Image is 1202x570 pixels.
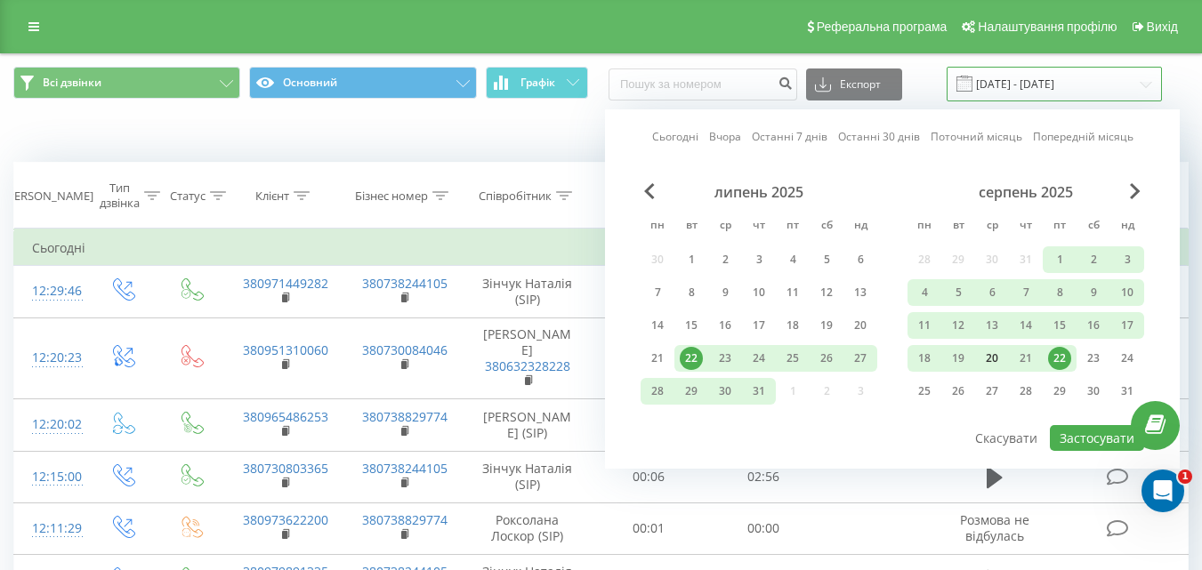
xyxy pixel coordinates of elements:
[1116,314,1139,337] div: 17
[32,274,69,309] div: 12:29:46
[709,128,741,145] a: Вчора
[243,460,328,477] a: 380730803365
[362,460,448,477] a: 380738244105
[747,248,770,271] div: 3
[1014,281,1037,304] div: 7
[781,248,804,271] div: 4
[362,341,448,358] a: 380730084046
[1033,128,1133,145] a: Попередній місяць
[1077,345,1110,372] div: сб 23 серп 2025 р.
[980,380,1004,403] div: 27
[931,128,1022,145] a: Поточний місяць
[843,312,877,339] div: нд 20 лип 2025 р.
[43,76,101,90] span: Всі дзвінки
[1082,380,1105,403] div: 30
[243,408,328,425] a: 380965486253
[980,314,1004,337] div: 13
[813,213,840,240] abbr: субота
[947,281,970,304] div: 5
[1082,314,1105,337] div: 16
[1046,213,1073,240] abbr: п’ятниця
[913,314,936,337] div: 11
[810,312,843,339] div: сб 19 лип 2025 р.
[708,378,742,405] div: ср 30 лип 2025 р.
[849,347,872,370] div: 27
[32,511,69,546] div: 12:11:29
[742,279,776,306] div: чт 10 лип 2025 р.
[776,345,810,372] div: пт 25 лип 2025 р.
[243,341,328,358] a: 380951310060
[742,345,776,372] div: чт 24 лип 2025 р.
[708,345,742,372] div: ср 23 лип 2025 р.
[714,347,737,370] div: 23
[714,380,737,403] div: 30
[100,181,140,211] div: Тип дзвінка
[644,183,655,199] span: Previous Month
[1014,347,1037,370] div: 21
[815,347,838,370] div: 26
[641,183,877,201] div: липень 2025
[913,281,936,304] div: 4
[479,189,552,204] div: Співробітник
[779,213,806,240] abbr: п’ятниця
[520,76,555,89] span: Графік
[1116,347,1139,370] div: 24
[14,230,1189,266] td: Сьогодні
[714,248,737,271] div: 2
[810,246,843,273] div: сб 5 лип 2025 р.
[32,460,69,494] div: 12:15:00
[641,345,674,372] div: пн 21 лип 2025 р.
[641,279,674,306] div: пн 7 лип 2025 р.
[32,341,69,375] div: 12:20:23
[941,378,975,405] div: вт 26 серп 2025 р.
[1077,312,1110,339] div: сб 16 серп 2025 р.
[945,213,972,240] abbr: вівторок
[1048,314,1071,337] div: 15
[980,281,1004,304] div: 6
[947,347,970,370] div: 19
[941,312,975,339] div: вт 12 серп 2025 р.
[674,378,708,405] div: вт 29 лип 2025 р.
[908,378,941,405] div: пн 25 серп 2025 р.
[1048,347,1071,370] div: 22
[362,275,448,292] a: 380738244105
[908,312,941,339] div: пн 11 серп 2025 р.
[752,128,827,145] a: Останні 7 днів
[13,67,240,99] button: Всі дзвінки
[1009,345,1043,372] div: чт 21 серп 2025 р.
[464,317,592,399] td: [PERSON_NAME]
[680,380,703,403] div: 29
[978,20,1117,34] span: Налаштування профілю
[1080,213,1107,240] abbr: субота
[680,347,703,370] div: 22
[1043,312,1077,339] div: пт 15 серп 2025 р.
[1116,281,1139,304] div: 10
[641,312,674,339] div: пн 14 лип 2025 р.
[746,213,772,240] abbr: четвер
[1009,279,1043,306] div: чт 7 серп 2025 р.
[609,68,797,100] input: Пошук за номером
[781,314,804,337] div: 18
[680,281,703,304] div: 8
[641,378,674,405] div: пн 28 лип 2025 р.
[849,314,872,337] div: 20
[1114,213,1141,240] abbr: неділя
[960,511,1029,544] span: Розмова не відбулась
[1116,380,1139,403] div: 31
[1110,312,1144,339] div: нд 17 серп 2025 р.
[646,281,669,304] div: 7
[1048,380,1071,403] div: 29
[674,312,708,339] div: вт 15 лип 2025 р.
[708,279,742,306] div: ср 9 лип 2025 р.
[911,213,938,240] abbr: понеділок
[815,314,838,337] div: 19
[1178,470,1192,484] span: 1
[776,279,810,306] div: пт 11 лип 2025 р.
[817,20,948,34] span: Реферальна програма
[847,213,874,240] abbr: неділя
[1082,248,1105,271] div: 2
[1014,380,1037,403] div: 28
[975,279,1009,306] div: ср 6 серп 2025 р.
[708,312,742,339] div: ср 16 лип 2025 р.
[1147,20,1178,34] span: Вихід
